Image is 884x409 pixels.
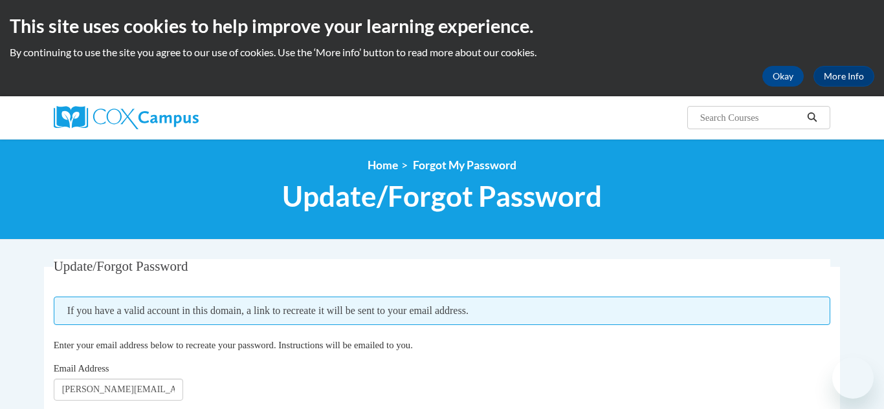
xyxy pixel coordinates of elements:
a: Cox Campus [54,106,300,129]
button: Search [802,110,822,125]
span: If you have a valid account in this domain, a link to recreate it will be sent to your email addr... [54,297,831,325]
a: More Info [813,66,874,87]
h2: This site uses cookies to help improve your learning experience. [10,13,874,39]
button: Okay [762,66,804,87]
input: Search Courses [699,110,802,125]
a: Home [368,158,398,172]
img: Cox Campus [54,106,199,129]
input: Email [54,379,183,401]
p: By continuing to use the site you agree to our use of cookies. Use the ‘More info’ button to read... [10,45,874,59]
span: Update/Forgot Password [282,179,602,213]
iframe: Button to launch messaging window [832,357,874,399]
span: Update/Forgot Password [54,258,188,274]
span: Forgot My Password [413,158,516,172]
span: Email Address [54,363,109,373]
span: Enter your email address below to recreate your password. Instructions will be emailed to you. [54,340,413,350]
